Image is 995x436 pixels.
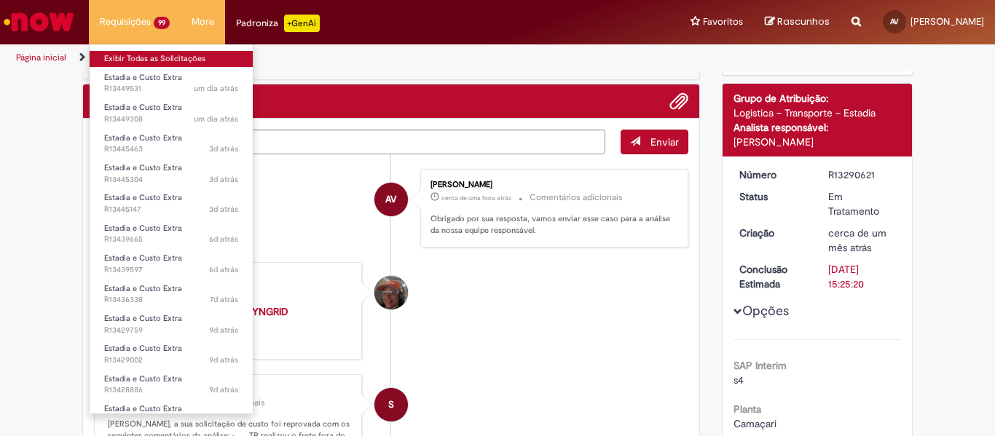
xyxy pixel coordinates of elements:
[104,174,238,186] span: R13445304
[210,294,238,305] time: 21/08/2025 13:41:20
[104,403,182,414] span: Estadia e Custo Extra
[828,167,896,182] div: R13290621
[209,264,238,275] span: 6d atrás
[890,17,899,26] span: AV
[194,114,238,124] span: um dia atrás
[104,283,182,294] span: Estadia e Custo Extra
[734,373,744,387] span: s4
[104,253,182,263] span: Estadia e Custo Extra
[374,276,408,309] div: Danielle Aparecida Pereira Freire
[777,15,830,28] span: Rascunhos
[90,70,253,97] a: Aberto R13449531 : Estadia e Custo Extra
[209,204,238,215] time: 25/08/2025 15:51:27
[734,417,776,430] span: Camaçari
[728,167,818,182] dt: Número
[104,234,238,245] span: R13439665
[236,15,320,32] div: Padroniza
[104,83,238,95] span: R13449531
[911,15,984,28] span: [PERSON_NAME]
[210,294,238,305] span: 7d atrás
[104,325,238,336] span: R13429759
[209,384,238,395] time: 19/08/2025 14:26:38
[90,371,253,398] a: Aberto R13428886 : Estadia e Custo Extra
[94,130,605,154] textarea: Digite sua mensagem aqui...
[89,44,253,414] ul: Requisições
[90,311,253,338] a: Aberto R13429759 : Estadia e Custo Extra
[703,15,743,29] span: Favoritos
[90,160,253,187] a: Aberto R13445304 : Estadia e Custo Extra
[104,343,182,354] span: Estadia e Custo Extra
[104,354,238,366] span: R13429002
[90,401,253,428] a: Aberto R13428770 : Estadia e Custo Extra
[104,102,182,113] span: Estadia e Custo Extra
[104,114,238,125] span: R13449308
[209,234,238,245] time: 22/08/2025 12:10:10
[104,192,182,203] span: Estadia e Custo Extra
[209,325,238,336] span: 9d atrás
[194,83,238,94] span: um dia atrás
[209,143,238,154] span: 3d atrás
[374,183,408,216] div: ANDERSON VASCONCELOS
[104,264,238,276] span: R13439597
[828,226,896,255] div: 14/07/2025 11:25:15
[90,100,253,127] a: Aberto R13449308 : Estadia e Custo Extra
[828,226,886,254] time: 14/07/2025 11:25:15
[90,341,253,368] a: Aberto R13429002 : Estadia e Custo Extra
[104,204,238,215] span: R13445147
[734,120,902,135] div: Analista responsável:
[192,15,214,29] span: More
[194,114,238,124] time: 26/08/2025 16:01:26
[104,384,238,396] span: R13428886
[430,213,673,236] p: Obrigado por sua resposta, vamos enviar esse caso para a análise da nossa equipe responsável.
[728,189,818,204] dt: Status
[209,143,238,154] time: 25/08/2025 16:34:56
[650,135,679,148] span: Enviar
[728,226,818,240] dt: Criação
[104,294,238,306] span: R13436338
[90,190,253,217] a: Aberto R13445147 : Estadia e Custo Extra
[154,17,170,29] span: 99
[765,15,830,29] a: Rascunhos
[828,262,896,291] div: [DATE] 15:25:20
[209,204,238,215] span: 3d atrás
[828,189,896,218] div: Em Tratamento
[104,223,182,234] span: Estadia e Custo Extra
[441,194,511,202] span: cerca de uma hora atrás
[374,388,408,421] div: System
[209,384,238,395] span: 9d atrás
[90,130,253,157] a: Aberto R13445463 : Estadia e Custo Extra
[430,181,673,189] div: [PERSON_NAME]
[828,226,886,254] span: cerca de um mês atrás
[734,106,902,120] div: Logistica – Transporte – Estadia
[209,325,238,336] time: 19/08/2025 16:45:44
[90,51,253,67] a: Exibir Todas as Solicitações
[1,7,76,36] img: ServiceNow
[209,174,238,185] span: 3d atrás
[284,15,320,32] p: +GenAi
[388,387,394,422] span: S
[104,72,182,83] span: Estadia e Custo Extra
[621,130,688,154] button: Enviar
[104,132,182,143] span: Estadia e Custo Extra
[104,313,182,324] span: Estadia e Custo Extra
[669,92,688,111] button: Adicionar anexos
[734,403,761,416] b: Planta
[734,359,787,372] b: SAP Interim
[90,221,253,247] a: Aberto R13439665 : Estadia e Custo Extra
[104,373,182,384] span: Estadia e Custo Extra
[385,182,396,217] span: AV
[104,143,238,155] span: R13445463
[104,162,182,173] span: Estadia e Custo Extra
[11,44,653,71] ul: Trilhas de página
[734,135,902,149] div: [PERSON_NAME]
[100,15,151,29] span: Requisições
[194,83,238,94] time: 26/08/2025 16:29:50
[209,354,238,365] time: 19/08/2025 14:50:50
[209,234,238,245] span: 6d atrás
[209,354,238,365] span: 9d atrás
[734,91,902,106] div: Grupo de Atribuição:
[90,250,253,277] a: Aberto R13439597 : Estadia e Custo Extra
[90,281,253,308] a: Aberto R13436338 : Estadia e Custo Extra
[209,174,238,185] time: 25/08/2025 16:10:48
[209,264,238,275] time: 22/08/2025 11:56:02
